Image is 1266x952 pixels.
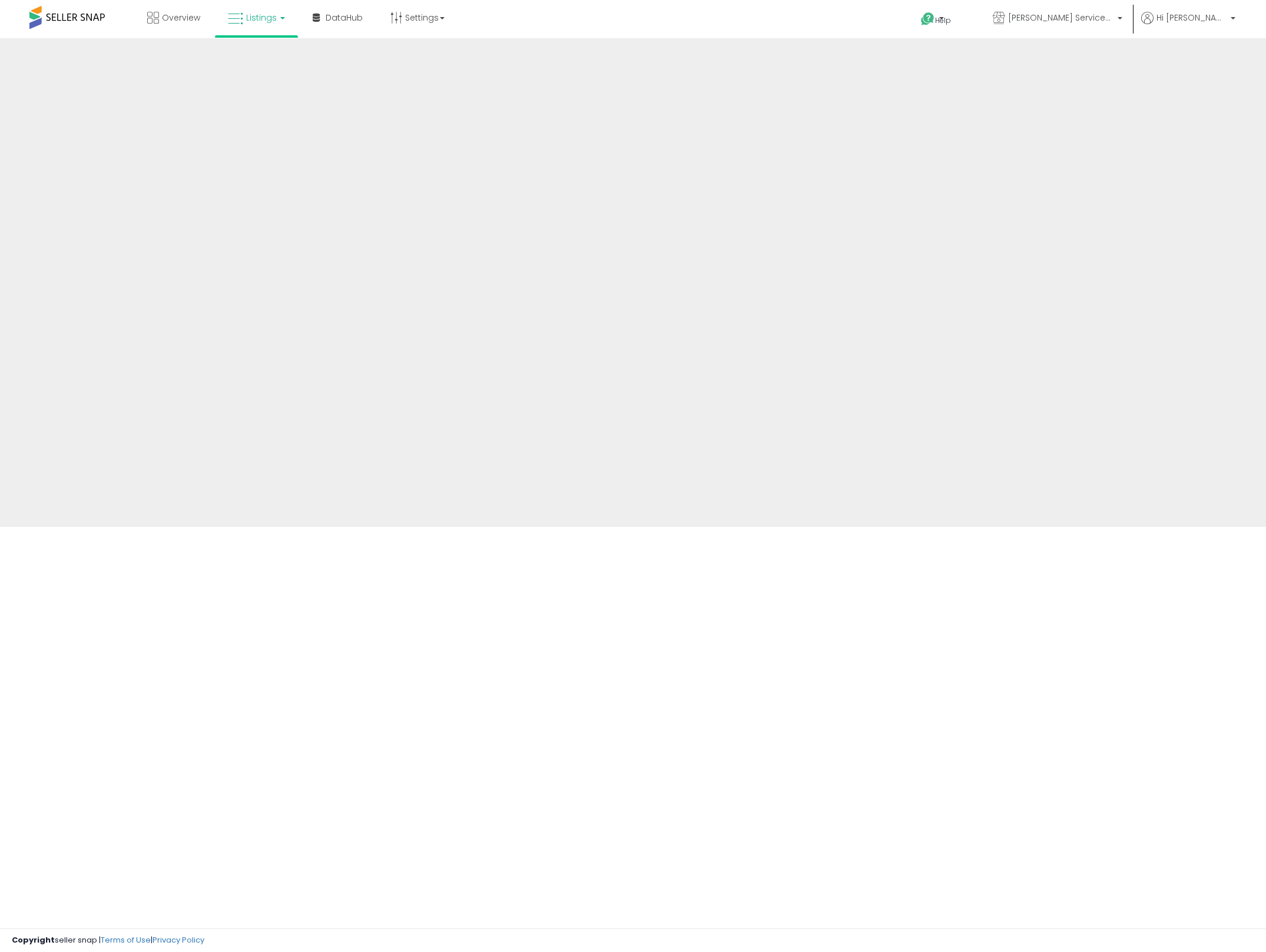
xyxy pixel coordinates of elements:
span: Listings [246,12,277,24]
i: Get Help [920,12,935,26]
span: Help [935,15,951,25]
a: Help [912,3,974,38]
span: [PERSON_NAME] Services LLC [1008,12,1114,24]
span: Hi [PERSON_NAME] [1156,12,1227,24]
span: Overview [162,12,200,24]
span: DataHub [326,12,363,24]
a: Hi [PERSON_NAME] [1141,12,1235,38]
